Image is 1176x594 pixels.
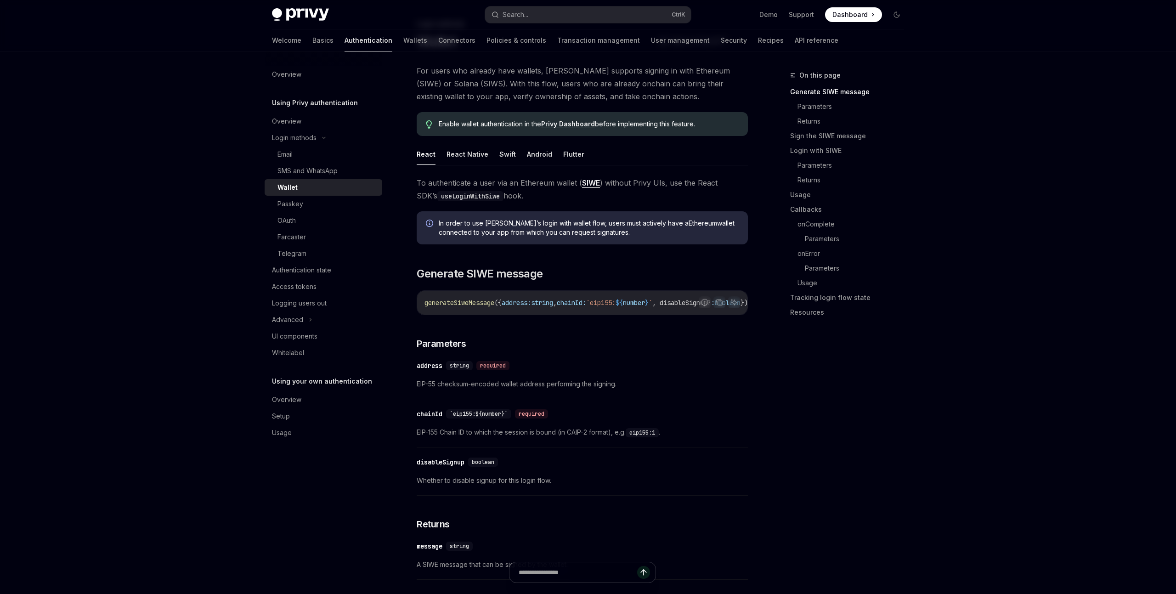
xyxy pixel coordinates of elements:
[447,143,488,165] button: React Native
[265,212,382,229] a: OAuth
[795,29,838,51] a: API reference
[515,409,548,419] div: required
[728,296,740,308] button: Ask AI
[586,299,616,307] span: `eip155:
[889,7,904,22] button: Toggle dark mode
[797,276,911,290] a: Usage
[541,120,595,128] a: Privy Dashboard
[758,29,784,51] a: Recipes
[417,379,748,390] span: EIP-55 checksum-encoded wallet address performing the signing.
[472,458,494,466] span: boolean
[417,143,435,165] button: React
[403,29,427,51] a: Wallets
[272,97,358,108] h5: Using Privy authentication
[417,337,466,350] span: Parameters
[417,176,748,202] span: To authenticate a user via an Ethereum wallet ( ) without Privy UIs, use the React SDK’s hook.
[437,191,503,201] code: useLoginWithSiwe
[272,394,301,405] div: Overview
[272,427,292,438] div: Usage
[272,69,301,80] div: Overview
[645,299,649,307] span: }
[531,299,553,307] span: string
[805,232,911,246] a: Parameters
[265,278,382,295] a: Access tokens
[265,179,382,196] a: Wallet
[799,70,841,81] span: On this page
[417,409,442,419] div: chainId
[272,29,301,51] a: Welcome
[759,10,778,19] a: Demo
[790,129,911,143] a: Sign the SIWE message
[503,9,528,20] div: Search...
[672,11,685,18] span: Ctrl K
[582,178,600,188] a: SIWE
[265,146,382,163] a: Email
[649,299,652,307] span: `
[265,295,382,311] a: Logging users out
[277,248,306,259] div: Telegram
[417,559,748,570] span: A SIWE message that can be signed by the wallet.
[272,331,317,342] div: UI components
[265,424,382,441] a: Usage
[272,281,317,292] div: Access tokens
[265,408,382,424] a: Setup
[499,143,516,165] button: Swift
[272,347,304,358] div: Whitelabel
[439,119,739,129] span: Enable wallet authentication in the before implementing this feature.
[790,290,911,305] a: Tracking login flow state
[797,99,911,114] a: Parameters
[741,299,748,307] span: })
[265,262,382,278] a: Authentication state
[626,428,659,437] code: eip155:1
[637,566,650,579] button: Send message
[797,246,911,261] a: onError
[277,232,306,243] div: Farcaster
[265,163,382,179] a: SMS and WhatsApp
[272,265,331,276] div: Authentication state
[651,29,710,51] a: User management
[265,245,382,262] a: Telegram
[277,165,338,176] div: SMS and WhatsApp
[417,266,543,281] span: Generate SIWE message
[272,132,317,143] div: Login methods
[265,229,382,245] a: Farcaster
[272,376,372,387] h5: Using your own authentication
[790,143,911,158] a: Login with SIWE
[450,410,508,418] span: `eip155:${number}`
[272,8,329,21] img: dark logo
[797,158,911,173] a: Parameters
[272,314,303,325] div: Advanced
[616,299,623,307] span: ${
[797,217,911,232] a: onComplete
[417,475,748,486] span: Whether to disable signup for this login flow.
[711,299,715,307] span: :
[265,391,382,408] a: Overview
[265,345,382,361] a: Whitelabel
[265,328,382,345] a: UI components
[312,29,334,51] a: Basics
[502,299,531,307] span: address:
[417,64,748,103] span: For users who already have wallets, [PERSON_NAME] supports signing in with Ethereum (SIWE) or Sol...
[272,411,290,422] div: Setup
[265,66,382,83] a: Overview
[450,543,469,550] span: string
[713,296,725,308] button: Copy the contents from the code block
[485,6,691,23] button: Search...CtrlK
[805,261,911,276] a: Parameters
[721,29,747,51] a: Security
[277,149,293,160] div: Email
[825,7,882,22] a: Dashboard
[527,143,552,165] button: Android
[345,29,392,51] a: Authentication
[623,299,645,307] span: number
[652,299,711,307] span: , disableSignup?
[790,85,911,99] a: Generate SIWE message
[439,219,739,237] span: In order to use [PERSON_NAME]’s login with wallet flow, users must actively have a Ethereum walle...
[417,458,464,467] div: disableSignup
[417,427,748,438] span: EIP-155 Chain ID to which the session is bound (in CAIP-2 format), e.g. .
[277,198,303,209] div: Passkey
[699,296,711,308] button: Report incorrect code
[424,299,494,307] span: generateSiweMessage
[790,202,911,217] a: Callbacks
[790,187,911,202] a: Usage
